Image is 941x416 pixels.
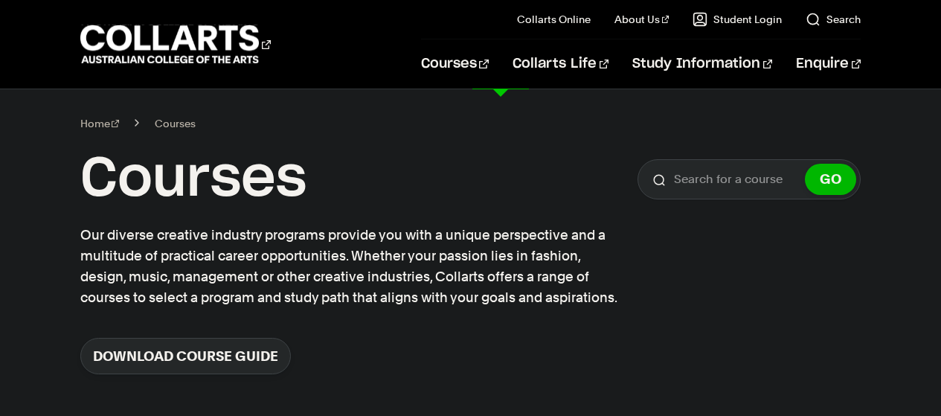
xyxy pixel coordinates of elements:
[806,12,861,27] a: Search
[155,113,196,134] span: Courses
[796,39,861,89] a: Enquire
[80,146,306,213] h1: Courses
[614,12,669,27] a: About Us
[80,23,271,65] div: Go to homepage
[632,39,772,89] a: Study Information
[421,39,489,89] a: Courses
[513,39,608,89] a: Collarts Life
[805,164,856,195] button: GO
[693,12,782,27] a: Student Login
[637,159,861,199] input: Search for a course
[80,338,291,374] a: Download Course Guide
[80,225,623,308] p: Our diverse creative industry programs provide you with a unique perspective and a multitude of p...
[80,113,120,134] a: Home
[517,12,591,27] a: Collarts Online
